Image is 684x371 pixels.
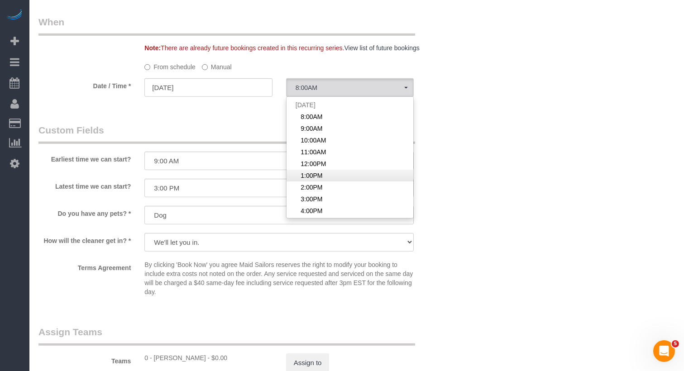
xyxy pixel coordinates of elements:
[301,124,322,133] span: 9:00AM
[672,340,679,347] span: 5
[144,78,272,97] input: MM/DD/YYYY
[301,159,326,168] span: 12:00PM
[301,136,326,145] span: 10:00AM
[301,206,322,215] span: 4:00PM
[144,59,196,71] label: From schedule
[138,43,456,52] div: There are already future bookings created in this recurring series.
[202,64,208,70] input: Manual
[144,353,272,362] div: 0 hours x $17.00/hour
[301,147,326,157] span: 11:00AM
[144,64,150,70] input: From schedule
[144,260,414,296] p: By clicking 'Book Now' you agree Maid Sailors reserves the right to modify your booking to includ...
[344,44,420,52] a: View list of future bookings
[38,124,415,144] legend: Custom Fields
[286,78,414,97] button: 8:00AM
[144,44,161,52] strong: Note:
[32,206,138,218] label: Do you have any pets? *
[32,78,138,90] label: Date / Time *
[296,101,316,109] span: [DATE]
[38,325,415,346] legend: Assign Teams
[653,340,675,362] iframe: Intercom live chat
[32,353,138,366] label: Teams
[296,84,404,91] span: 8:00AM
[301,171,322,180] span: 1:00PM
[32,152,138,164] label: Earliest time we can start?
[301,183,322,192] span: 2:00PM
[32,179,138,191] label: Latest time we can start?
[301,112,322,121] span: 8:00AM
[38,15,415,36] legend: When
[32,233,138,245] label: How will the cleaner get in? *
[301,195,322,204] span: 3:00PM
[202,59,232,71] label: Manual
[5,9,24,22] img: Automaid Logo
[32,260,138,272] label: Terms Agreement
